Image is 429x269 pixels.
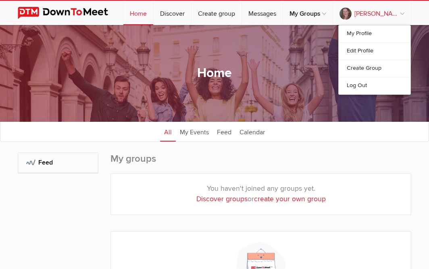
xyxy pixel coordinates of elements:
img: DownToMeet [18,7,121,19]
h2: My groups [110,152,411,173]
a: Messages [242,1,283,25]
a: All [160,121,176,142]
a: My Profile [339,25,410,42]
h2: Feed [26,153,90,172]
a: Calendar [235,121,269,142]
a: Feed [213,121,235,142]
a: My Events [176,121,213,142]
a: Discover [154,1,191,25]
h1: Home [197,65,232,82]
a: [PERSON_NAME] [333,1,411,25]
a: Log Out [339,77,410,94]
a: Edit Profile [339,42,410,60]
a: Home [123,1,153,25]
a: Discover groups [196,195,248,203]
a: My Groups [283,1,333,25]
a: Create Group [339,60,410,77]
div: You haven't joined any groups yet. or [111,174,411,215]
a: Create group [192,1,242,25]
a: create your own group [254,195,326,203]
